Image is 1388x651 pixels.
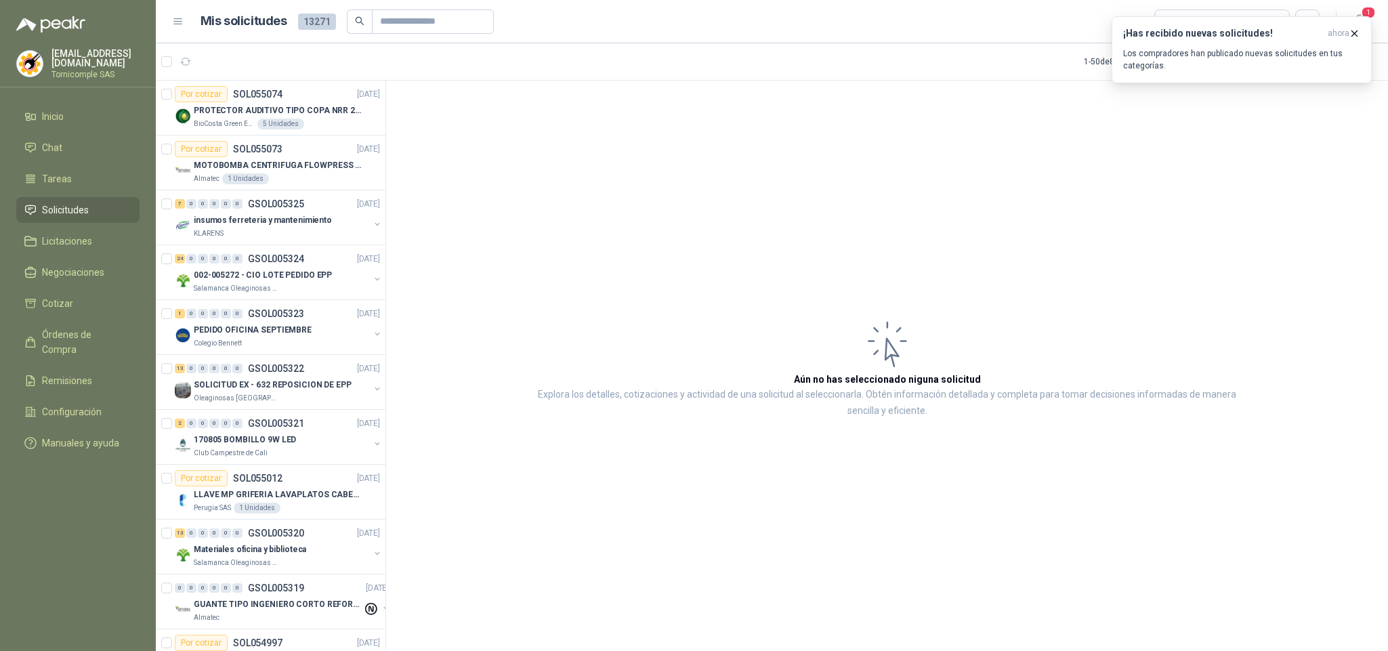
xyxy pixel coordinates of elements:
span: Negociaciones [42,265,104,280]
p: [DATE] [357,362,380,375]
img: Company Logo [175,382,191,398]
div: 0 [221,254,231,264]
span: 13271 [298,14,336,30]
div: 0 [232,364,243,373]
img: Company Logo [17,51,43,77]
div: 1 Unidades [222,173,269,184]
div: 1 [175,309,185,318]
p: Materiales oficina y biblioteca [194,543,306,556]
p: [DATE] [357,308,380,320]
a: 13 0 0 0 0 0 GSOL005320[DATE] Company LogoMateriales oficina y bibliotecaSalamanca Oleaginosas SAS [175,525,383,568]
div: 0 [221,199,231,209]
img: Company Logo [175,272,191,289]
p: Colegio Bennett [194,338,242,349]
div: 0 [198,528,208,538]
div: 1 - 50 de 8274 [1084,51,1172,72]
img: Company Logo [175,217,191,234]
a: Cotizar [16,291,140,316]
span: Remisiones [42,373,92,388]
p: 002-005272 - CIO LOTE PEDIDO EPP [194,269,332,282]
p: Oleaginosas [GEOGRAPHIC_DATA][PERSON_NAME] [194,393,279,404]
div: 0 [186,419,196,428]
a: Manuales y ayuda [16,430,140,456]
div: 0 [209,419,219,428]
img: Company Logo [175,437,191,453]
p: Explora los detalles, cotizaciones y actividad de una solicitud al seleccionarla. Obtén informaci... [522,387,1253,419]
div: 0 [198,199,208,209]
span: Licitaciones [42,234,92,249]
a: Remisiones [16,368,140,394]
div: 13 [175,364,185,373]
p: [DATE] [357,527,380,540]
p: [DATE] [366,582,389,595]
p: GSOL005325 [248,199,304,209]
p: SOLICITUD EX - 632 REPOSICION DE EPP [194,379,352,392]
div: 0 [232,419,243,428]
p: [DATE] [357,143,380,156]
a: Solicitudes [16,197,140,223]
a: Por cotizarSOL055012[DATE] Company LogoLLAVE MP GRIFERIA LAVAPLATOS CABEZA EXTRAIBLEPerugia SAS1 ... [156,465,385,520]
p: [DATE] [357,472,380,485]
button: ¡Has recibido nuevas solicitudes!ahora Los compradores han publicado nuevas solicitudes en tus ca... [1112,16,1372,83]
p: GUANTE TIPO INGENIERO CORTO REFORZADO [194,598,362,611]
div: 0 [209,199,219,209]
p: [DATE] [357,417,380,430]
div: Por cotizar [175,470,228,486]
p: [DATE] [357,88,380,101]
div: 0 [186,364,196,373]
span: Inicio [42,109,64,124]
div: Por cotizar [175,635,228,651]
div: 0 [198,419,208,428]
a: 0 0 0 0 0 0 GSOL005319[DATE] Company LogoGUANTE TIPO INGENIERO CORTO REFORZADOAlmatec [175,580,392,623]
span: ahora [1328,28,1349,39]
a: 24 0 0 0 0 0 GSOL005324[DATE] Company Logo002-005272 - CIO LOTE PEDIDO EPPSalamanca Oleaginosas SAS [175,251,383,294]
p: Club Campestre de Cali [194,448,268,459]
span: Solicitudes [42,203,89,217]
div: 0 [232,199,243,209]
a: Inicio [16,104,140,129]
a: Por cotizarSOL055073[DATE] Company LogoMOTOBOMBA CENTRIFUGA FLOWPRESS 1.5HP-220Almatec1 Unidades [156,135,385,190]
div: Por cotizar [175,141,228,157]
span: Chat [42,140,62,155]
p: [DATE] [357,198,380,211]
div: 0 [198,254,208,264]
img: Company Logo [175,602,191,618]
p: Almatec [194,173,219,184]
a: Órdenes de Compra [16,322,140,362]
p: [DATE] [357,637,380,650]
p: Almatec [194,612,219,623]
div: 0 [198,309,208,318]
div: 0 [209,309,219,318]
a: Por cotizarSOL055074[DATE] Company LogoPROTECTOR AUDITIVO TIPO COPA NRR 23dBBioCosta Green Energy... [156,81,385,135]
div: Todas [1163,14,1192,29]
p: Perugia SAS [194,503,231,513]
div: 0 [198,364,208,373]
p: PROTECTOR AUDITIVO TIPO COPA NRR 23dB [194,104,362,117]
div: 24 [175,254,185,264]
p: GSOL005324 [248,254,304,264]
p: Salamanca Oleaginosas SAS [194,558,279,568]
span: search [355,16,364,26]
div: 0 [209,364,219,373]
img: Company Logo [175,108,191,124]
span: 1 [1361,6,1376,19]
div: 0 [232,528,243,538]
p: Tornicomple SAS [51,70,140,79]
a: Licitaciones [16,228,140,254]
div: 0 [221,583,231,593]
div: 0 [186,309,196,318]
a: 1 0 0 0 0 0 GSOL005323[DATE] Company LogoPEDIDO OFICINA SEPTIEMBREColegio Bennett [175,306,383,349]
div: 0 [209,254,219,264]
img: Company Logo [175,547,191,563]
p: Salamanca Oleaginosas SAS [194,283,279,294]
p: insumos ferreteria y mantenimiento [194,214,332,227]
img: Company Logo [175,163,191,179]
div: 0 [232,583,243,593]
a: 13 0 0 0 0 0 GSOL005322[DATE] Company LogoSOLICITUD EX - 632 REPOSICION DE EPPOleaginosas [GEOGRA... [175,360,383,404]
p: GSOL005320 [248,528,304,538]
div: 0 [221,364,231,373]
img: Logo peakr [16,16,85,33]
p: [EMAIL_ADDRESS][DOMAIN_NAME] [51,49,140,68]
p: LLAVE MP GRIFERIA LAVAPLATOS CABEZA EXTRAIBLE [194,488,362,501]
span: Tareas [42,171,72,186]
